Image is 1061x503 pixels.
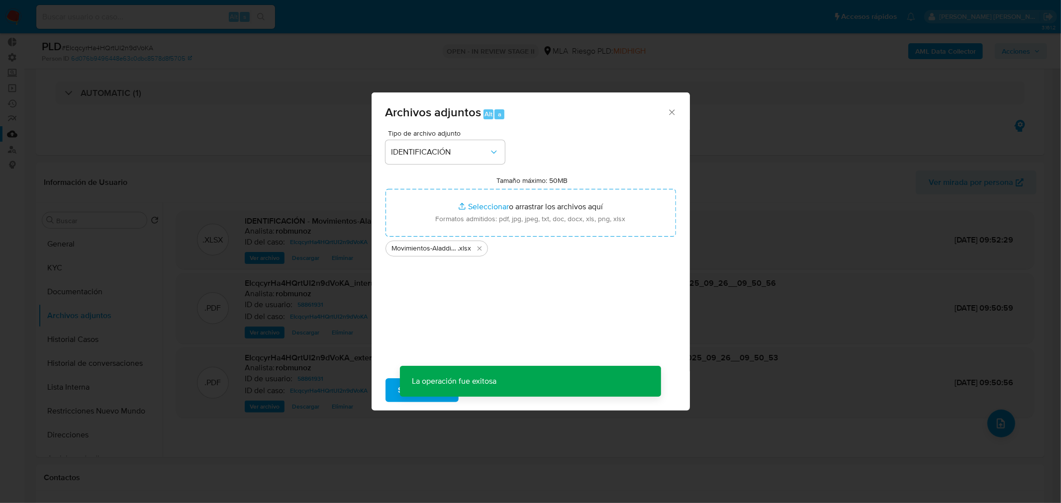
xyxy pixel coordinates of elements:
[391,147,489,157] span: IDENTIFICACIÓN
[474,243,485,254] button: Eliminar Movimientos-Aladdin- ID 58861931.xlsx
[476,379,508,401] span: Cancelar
[458,244,472,253] span: .xlsx
[386,103,482,121] span: Archivos adjuntos
[386,378,459,402] button: Subir archivo
[498,109,501,119] span: a
[386,237,676,256] ul: Archivos seleccionados
[484,109,492,119] span: Alt
[667,107,676,116] button: Cerrar
[400,366,508,397] p: La operación fue exitosa
[496,176,568,185] label: Tamaño máximo: 50MB
[386,140,505,164] button: IDENTIFICACIÓN
[398,379,446,401] span: Subir archivo
[392,244,458,253] span: Movimientos-Aladdin- ID 58861931
[388,130,507,137] span: Tipo de archivo adjunto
